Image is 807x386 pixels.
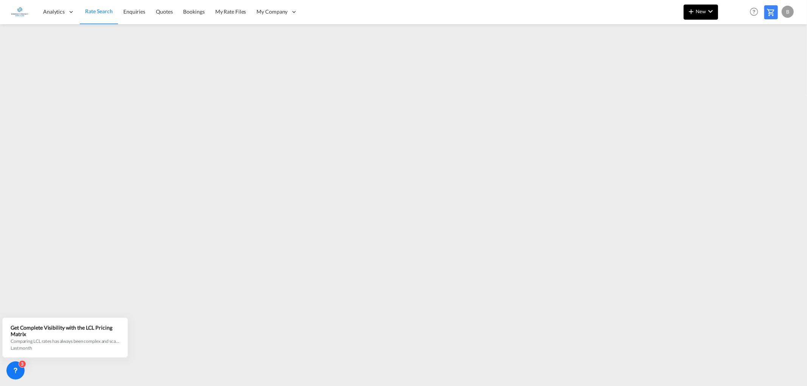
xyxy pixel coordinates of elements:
span: Bookings [183,8,205,15]
span: Quotes [156,8,173,15]
button: icon-plus 400-fgNewicon-chevron-down [684,5,718,20]
span: Enquiries [123,8,145,15]
span: My Company [257,8,288,16]
md-icon: icon-chevron-down [706,7,715,16]
span: Help [748,5,760,18]
span: Analytics [43,8,65,16]
span: New [687,8,715,14]
img: e1326340b7c511ef854e8d6a806141ad.jpg [11,3,28,20]
div: B [782,6,794,18]
span: Rate Search [85,8,113,14]
md-icon: icon-plus 400-fg [687,7,696,16]
span: My Rate Files [215,8,246,15]
div: Help [748,5,764,19]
